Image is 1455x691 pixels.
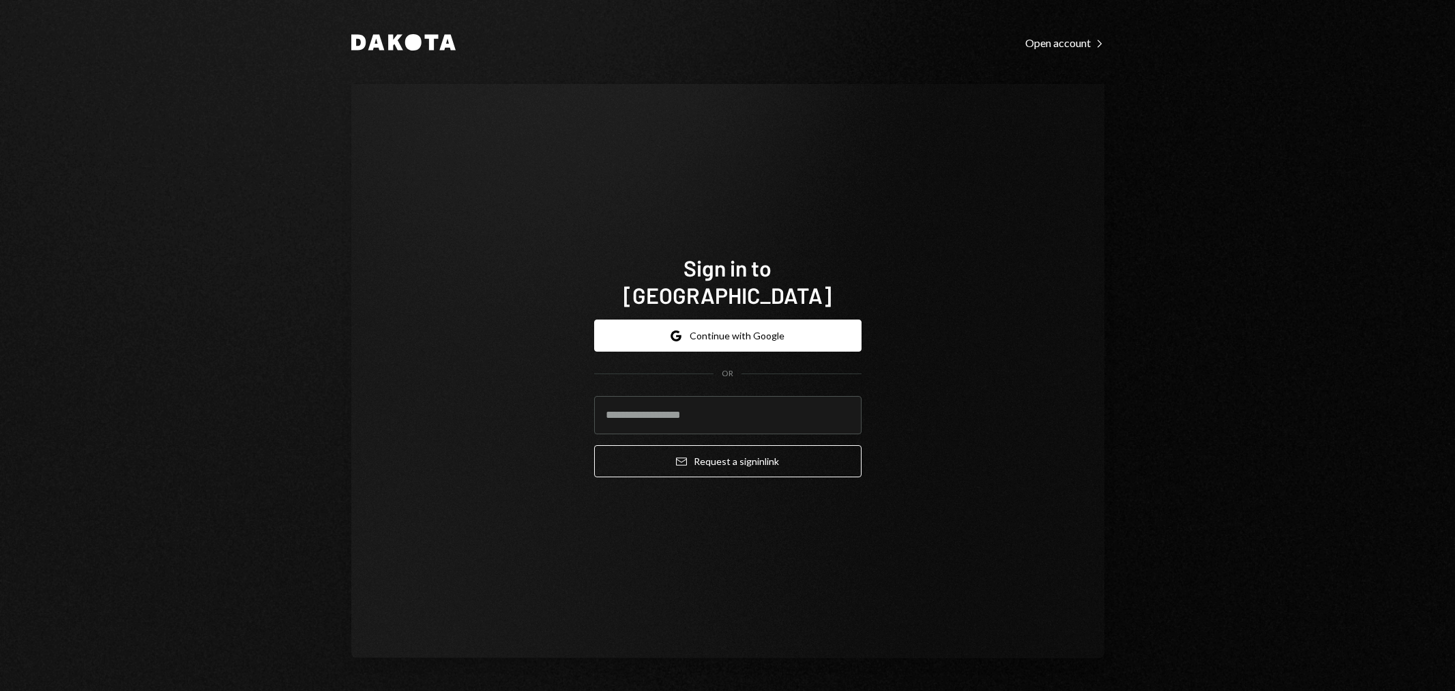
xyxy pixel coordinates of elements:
[1025,36,1104,50] div: Open account
[594,320,862,352] button: Continue with Google
[594,254,862,309] h1: Sign in to [GEOGRAPHIC_DATA]
[722,368,733,380] div: OR
[594,445,862,477] button: Request a signinlink
[1025,35,1104,50] a: Open account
